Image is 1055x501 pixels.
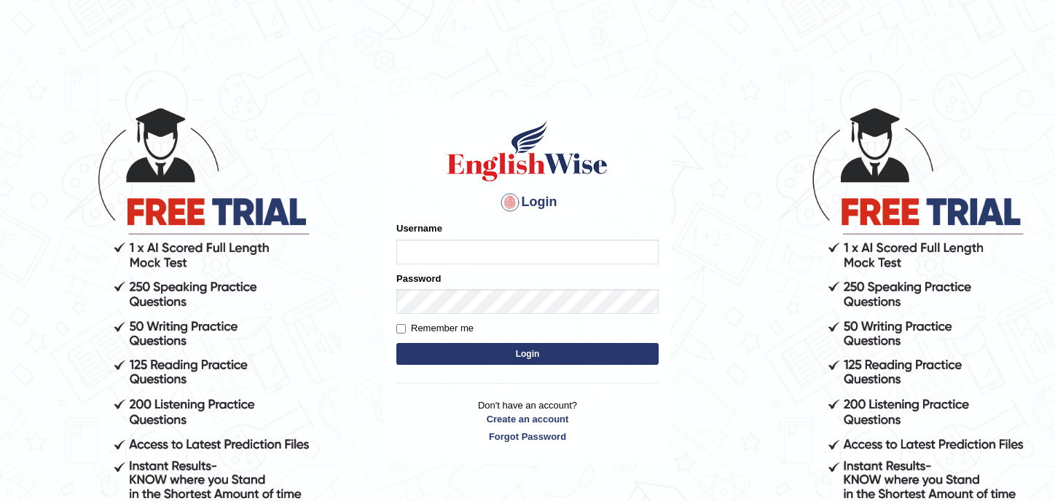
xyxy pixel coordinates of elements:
[396,398,659,443] p: Don't have an account?
[396,324,406,334] input: Remember me
[396,321,474,336] label: Remember me
[444,118,611,184] img: Logo of English Wise sign in for intelligent practice with AI
[396,221,442,235] label: Username
[396,343,659,365] button: Login
[396,191,659,214] h4: Login
[396,412,659,426] a: Create an account
[396,272,441,285] label: Password
[396,430,659,443] a: Forgot Password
